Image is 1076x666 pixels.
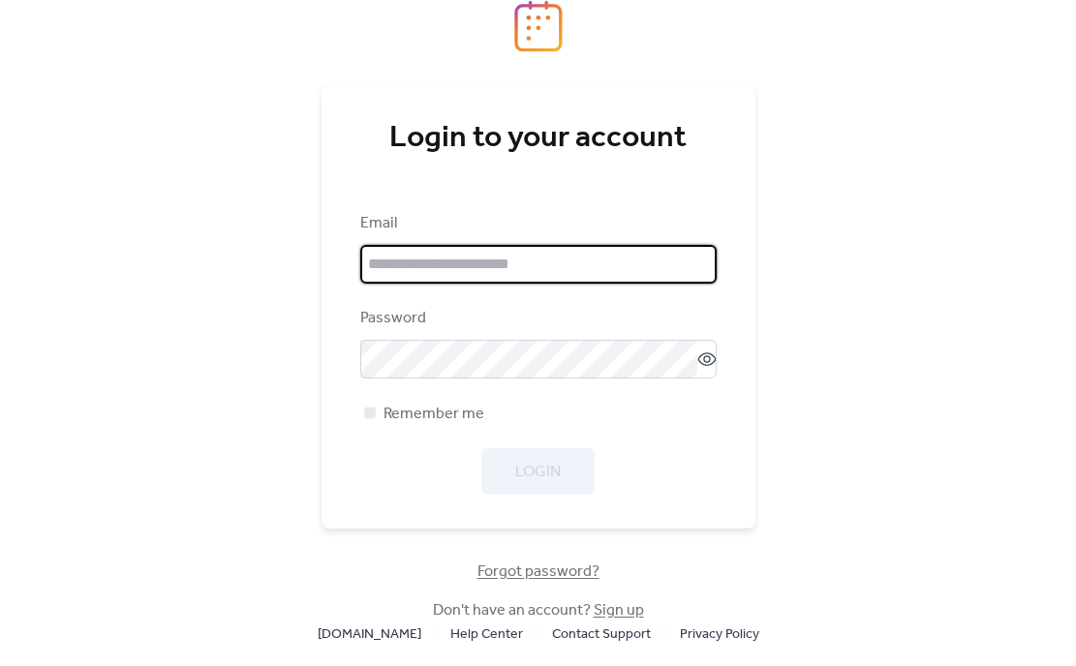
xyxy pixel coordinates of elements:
[360,212,713,235] div: Email
[680,623,759,647] span: Privacy Policy
[552,623,651,647] span: Contact Support
[360,119,717,158] div: Login to your account
[552,621,651,646] a: Contact Support
[477,566,599,577] a: Forgot password?
[360,307,713,330] div: Password
[318,621,421,646] a: [DOMAIN_NAME]
[680,621,759,646] a: Privacy Policy
[384,403,484,426] span: Remember me
[433,599,644,622] span: Don't have an account?
[450,623,523,647] span: Help Center
[477,560,599,584] span: Forgot password?
[318,623,421,647] span: [DOMAIN_NAME]
[450,621,523,646] a: Help Center
[594,595,644,625] a: Sign up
